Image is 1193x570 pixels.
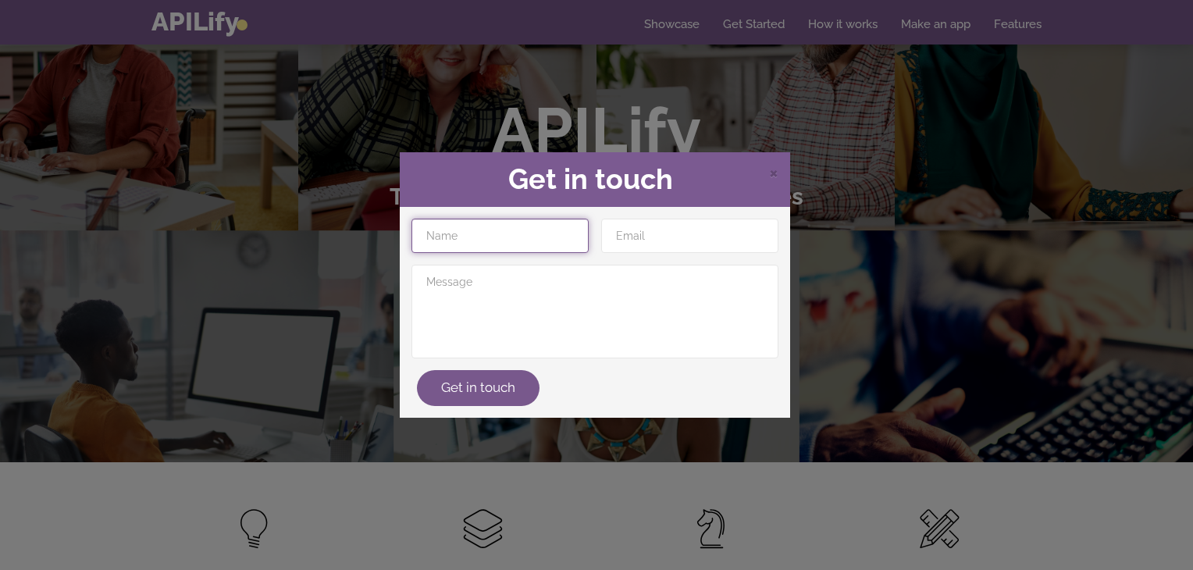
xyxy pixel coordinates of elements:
[411,164,778,195] h2: Get in touch
[601,219,778,253] input: Email
[411,219,589,253] input: Name
[769,162,778,182] span: Close
[769,160,778,183] span: ×
[417,370,540,406] button: Get in touch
